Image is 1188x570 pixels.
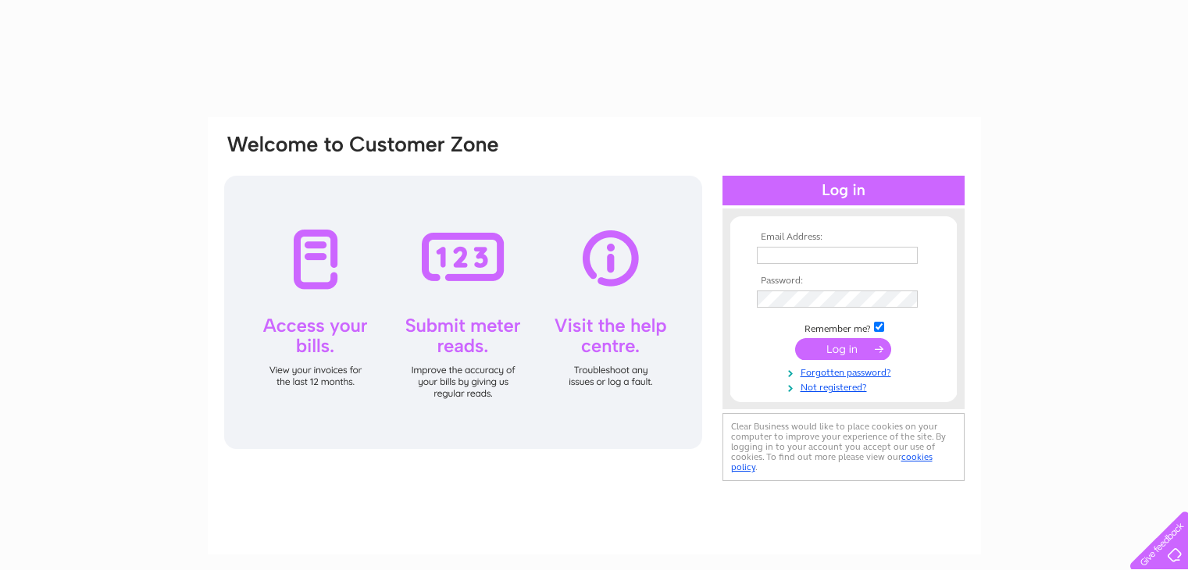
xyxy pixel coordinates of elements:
td: Remember me? [753,319,934,335]
a: Forgotten password? [757,364,934,379]
a: cookies policy [731,451,933,472]
input: Submit [795,338,891,360]
a: Not registered? [757,379,934,394]
div: Clear Business would like to place cookies on your computer to improve your experience of the sit... [722,413,965,481]
th: Password: [753,276,934,287]
th: Email Address: [753,232,934,243]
